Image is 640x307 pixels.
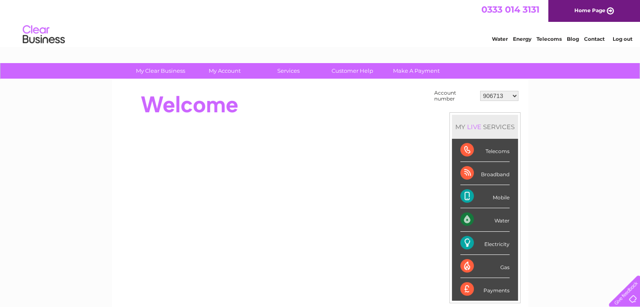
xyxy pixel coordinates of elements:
[460,185,510,208] div: Mobile
[481,4,539,15] a: 0333 014 3131
[432,88,478,104] td: Account number
[460,208,510,231] div: Water
[122,5,519,41] div: Clear Business is a trading name of Verastar Limited (registered in [GEOGRAPHIC_DATA] No. 3667643...
[567,36,579,42] a: Blog
[22,22,65,48] img: logo.png
[460,255,510,278] div: Gas
[382,63,451,79] a: Make A Payment
[190,63,259,79] a: My Account
[536,36,562,42] a: Telecoms
[452,115,518,139] div: MY SERVICES
[460,162,510,185] div: Broadband
[460,139,510,162] div: Telecoms
[126,63,195,79] a: My Clear Business
[492,36,508,42] a: Water
[254,63,323,79] a: Services
[513,36,531,42] a: Energy
[465,123,483,131] div: LIVE
[460,232,510,255] div: Electricity
[584,36,605,42] a: Contact
[460,278,510,301] div: Payments
[318,63,387,79] a: Customer Help
[612,36,632,42] a: Log out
